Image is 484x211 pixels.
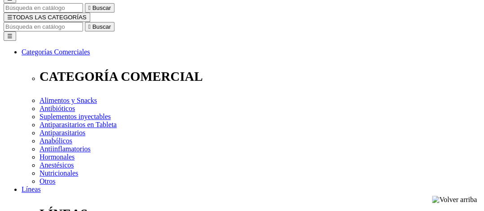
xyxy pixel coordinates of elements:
a: Antibióticos [40,105,75,112]
a: Anabólicos [40,137,72,145]
a: Categorías Comerciales [22,48,90,56]
button:  Buscar [85,22,114,31]
a: Anestésicos [40,161,74,169]
img: Volver arriba [432,196,477,204]
input: Buscar [4,22,83,31]
input: Buscar [4,3,83,13]
a: Nutricionales [40,169,78,177]
a: Hormonales [40,153,75,161]
a: Antiparasitarios [40,129,85,136]
a: Suplementos inyectables [40,113,111,120]
a: Alimentos y Snacks [40,97,97,104]
a: Otros [40,177,56,185]
i:  [88,23,91,30]
a: Antiinflamatorios [40,145,91,153]
button: ☰ [4,31,16,41]
span: Buscar [92,4,111,11]
a: Antiparasitarios en Tableta [40,121,117,128]
i:  [88,4,91,11]
a: Líneas [22,185,41,193]
span: ☰ [7,14,13,21]
p: CATEGORÍA COMERCIAL [40,69,480,84]
span: Buscar [92,23,111,30]
button: ☰TODAS LAS CATEGORÍAS [4,13,90,22]
button:  Buscar [85,3,114,13]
